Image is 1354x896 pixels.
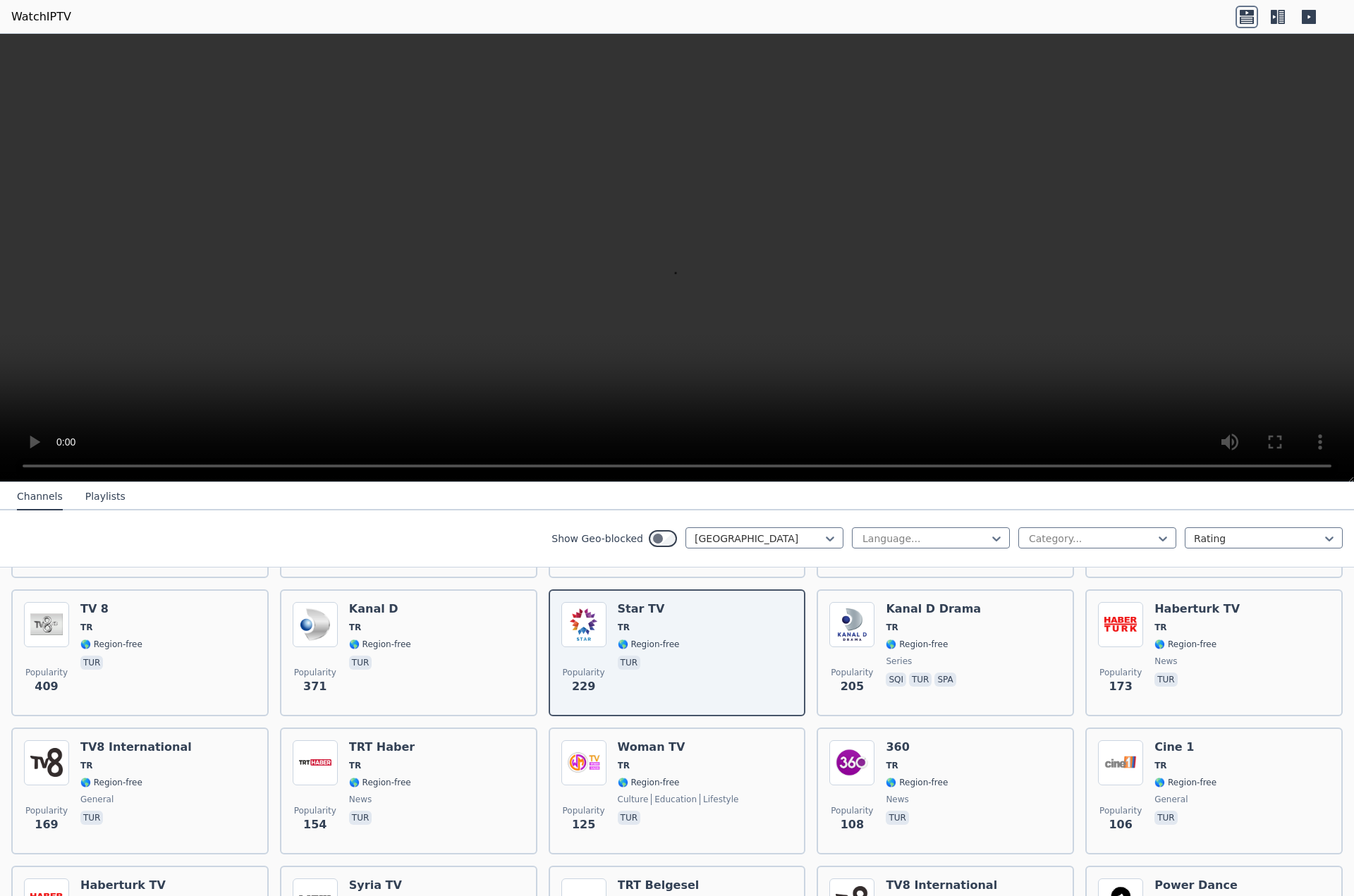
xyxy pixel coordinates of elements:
p: tur [349,811,372,825]
span: Popularity [25,667,68,678]
span: TR [80,622,92,633]
p: spa [934,673,956,687]
span: 371 [303,678,327,695]
span: news [349,794,372,805]
button: Playlists [85,484,126,510]
img: TRT Haber [293,740,338,785]
span: TR [80,760,92,771]
span: culture [618,794,649,805]
img: Kanal D Drama [829,602,874,647]
span: 🌎 Region-free [1154,639,1216,650]
h6: 360 [886,740,948,754]
span: 🌎 Region-free [80,777,142,788]
img: Cine 1 [1098,740,1143,785]
span: 🌎 Region-free [349,777,411,788]
p: tur [80,811,103,825]
p: tur [618,811,640,825]
img: Star TV [561,602,606,647]
img: TV 8 [24,602,69,647]
span: Popularity [25,805,68,816]
p: tur [80,656,103,670]
h6: TV8 International [886,878,997,892]
label: Show Geo-blocked [551,532,643,546]
button: Channels [17,484,63,510]
span: 154 [303,816,327,833]
span: 🌎 Region-free [886,639,948,650]
p: tur [618,656,640,670]
span: general [1154,794,1188,805]
span: TR [349,760,361,771]
span: series [886,656,912,667]
span: 169 [35,816,58,833]
h6: Power Dance [1154,878,1238,892]
h6: TV 8 [80,602,142,616]
p: tur [909,673,932,687]
img: 360 [829,740,874,785]
h6: Syria TV [349,878,411,892]
span: Popularity [563,805,605,816]
img: Woman TV [561,740,606,785]
img: Haberturk TV [1098,602,1143,647]
span: TR [1154,622,1166,633]
p: tur [349,656,372,670]
h6: Kanal D [349,602,411,616]
span: 173 [1109,678,1132,695]
a: WatchIPTV [11,8,71,25]
span: news [1154,656,1177,667]
h6: TRT Haber [349,740,415,754]
p: tur [886,811,908,825]
span: 🌎 Region-free [618,639,680,650]
span: TR [1154,760,1166,771]
span: 108 [841,816,864,833]
span: TR [886,622,898,633]
h6: TV8 International [80,740,192,754]
span: 🌎 Region-free [1154,777,1216,788]
h6: Kanal D Drama [886,602,981,616]
span: Popularity [831,667,873,678]
span: TR [349,622,361,633]
p: tur [1154,811,1177,825]
span: 229 [572,678,595,695]
p: sqi [886,673,906,687]
p: tur [1154,673,1177,687]
h6: TRT Belgesel [618,878,700,892]
img: TV8 International [24,740,69,785]
span: TR [618,622,630,633]
h6: Woman TV [618,740,739,754]
span: 🌎 Region-free [80,639,142,650]
span: 🌎 Region-free [349,639,411,650]
span: 106 [1109,816,1132,833]
span: TR [886,760,898,771]
span: Popularity [294,667,336,678]
span: news [886,794,908,805]
span: Popularity [1099,805,1142,816]
span: 125 [572,816,595,833]
span: Popularity [294,805,336,816]
h6: Cine 1 [1154,740,1216,754]
span: general [80,794,114,805]
h6: Haberturk TV [1154,602,1240,616]
span: 🌎 Region-free [618,777,680,788]
span: Popularity [1099,667,1142,678]
span: 409 [35,678,58,695]
span: lifestyle [700,794,738,805]
span: 205 [841,678,864,695]
span: Popularity [563,667,605,678]
span: education [651,794,697,805]
span: 🌎 Region-free [886,777,948,788]
h6: Star TV [618,602,680,616]
h6: Haberturk TV [80,878,166,892]
span: TR [618,760,630,771]
img: Kanal D [293,602,338,647]
span: Popularity [831,805,873,816]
